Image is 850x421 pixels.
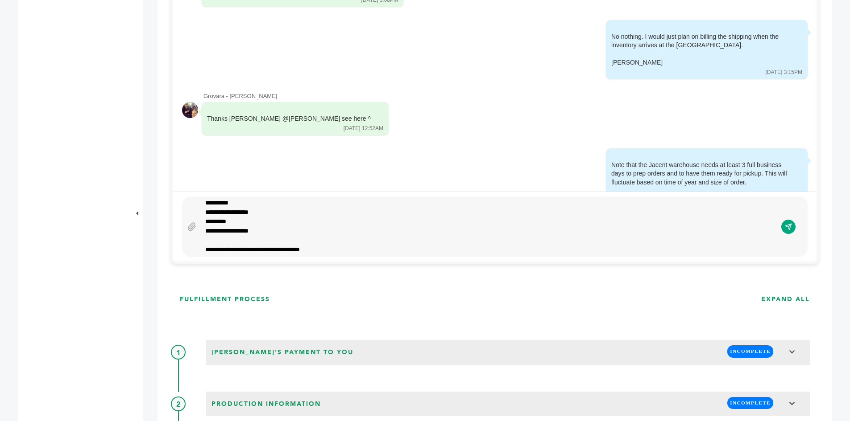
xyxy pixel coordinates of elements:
div: Grovara - [PERSON_NAME] [203,92,808,100]
div: [DATE] 3:15PM [766,69,802,76]
div: [PERSON_NAME] [611,58,790,67]
h3: FULFILLMENT PROCESS [180,295,270,304]
h3: EXPAND ALL [761,295,810,304]
div: Thanks [PERSON_NAME] @[PERSON_NAME] see here ^ [207,114,371,123]
div: [DATE] 12:52AM [344,125,383,132]
div: No nothing. I would just plan on billing the shipping when the inventory arrives at the [GEOGRAPH... [611,33,790,67]
div: Note that the Jacent warehouse needs at least 3 full business days to prep orders and to have the... [611,161,790,204]
span: INCOMPLETE [727,345,773,357]
span: INCOMPLETE [727,397,773,409]
span: Production Information [209,397,323,411]
span: [PERSON_NAME]’s Payment to You [209,345,356,360]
